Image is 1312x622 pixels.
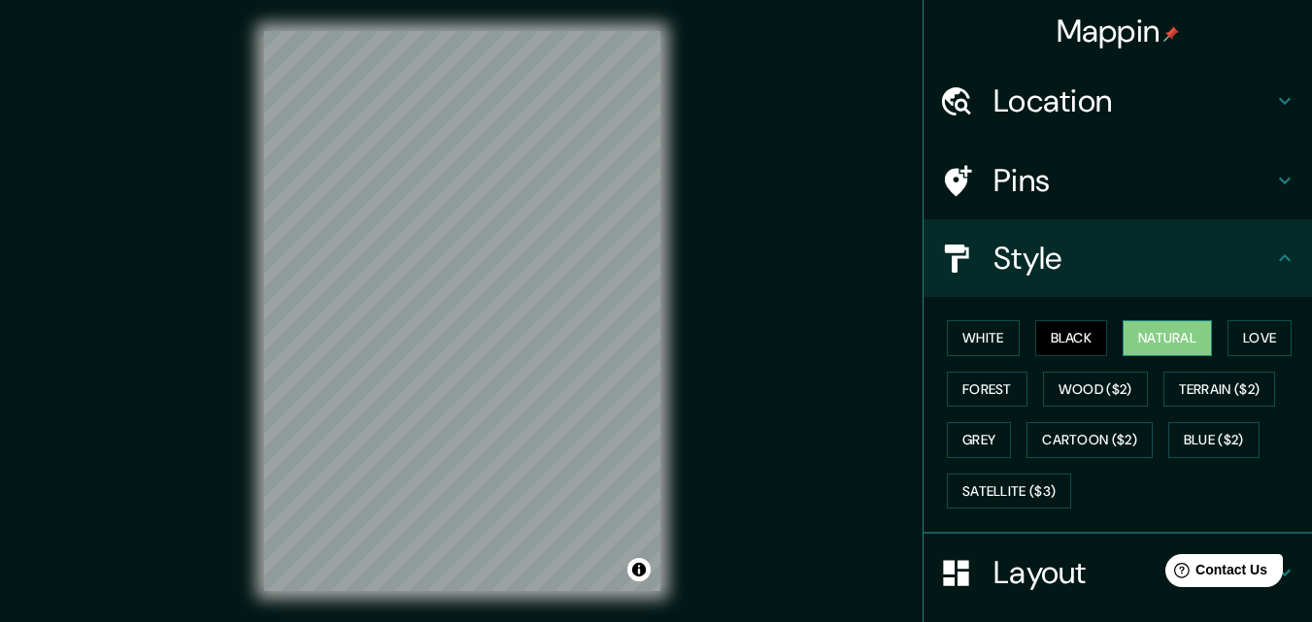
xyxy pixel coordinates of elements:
img: pin-icon.png [1163,26,1179,42]
div: Pins [924,142,1312,219]
button: Wood ($2) [1043,372,1148,408]
h4: Location [993,82,1273,120]
div: Layout [924,534,1312,611]
button: Cartoon ($2) [1026,422,1153,458]
h4: Layout [993,553,1273,592]
iframe: Help widget launcher [1139,546,1291,601]
h4: Style [993,239,1273,278]
h4: Mappin [1057,12,1180,50]
button: Forest [947,372,1027,408]
button: Love [1228,320,1292,356]
h4: Pins [993,161,1273,200]
button: Black [1035,320,1108,356]
button: Grey [947,422,1011,458]
button: Toggle attribution [627,558,651,581]
button: Terrain ($2) [1163,372,1276,408]
button: White [947,320,1020,356]
button: Blue ($2) [1168,422,1260,458]
button: Satellite ($3) [947,474,1071,509]
canvas: Map [264,31,660,591]
div: Location [924,62,1312,140]
div: Style [924,219,1312,297]
button: Natural [1123,320,1212,356]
